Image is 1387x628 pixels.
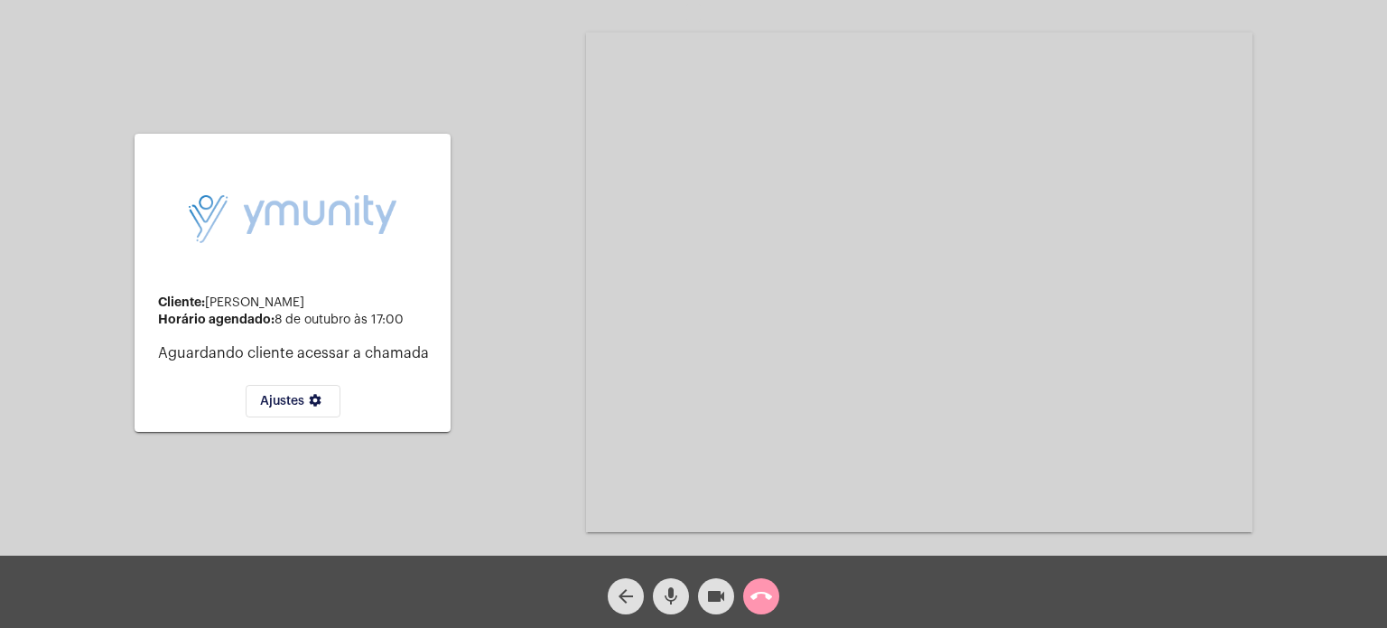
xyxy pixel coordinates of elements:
p: Aguardando cliente acessar a chamada [158,345,436,361]
strong: Horário agendado: [158,313,275,325]
mat-icon: settings [304,393,326,415]
div: [PERSON_NAME] [158,295,436,310]
mat-icon: mic [660,586,682,607]
button: Ajustes [246,385,340,417]
span: Ajustes [260,395,326,408]
div: 8 de outubro às 17:00 [158,313,436,327]
mat-icon: arrow_back [615,586,637,607]
mat-icon: call_end [750,586,772,607]
strong: Cliente: [158,295,205,308]
mat-icon: videocam [705,586,727,607]
img: da4d17c4-93e0-4e87-ea01-5b37ad3a248d.png [189,195,396,244]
